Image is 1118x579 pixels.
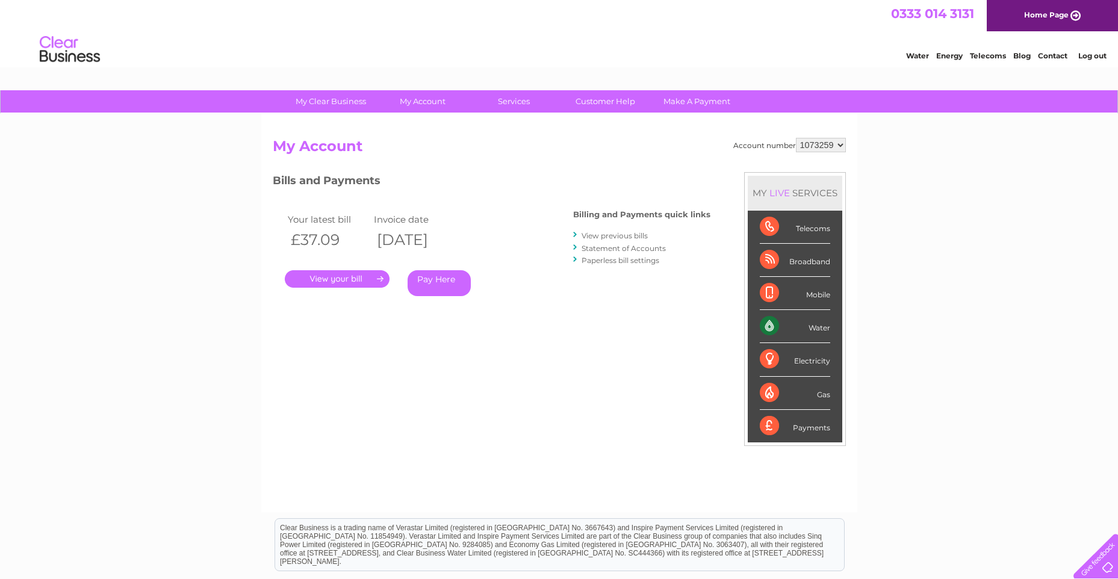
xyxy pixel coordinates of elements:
[760,343,830,376] div: Electricity
[582,244,666,253] a: Statement of Accounts
[373,90,472,113] a: My Account
[273,138,846,161] h2: My Account
[582,256,659,265] a: Paperless bill settings
[273,172,710,193] h3: Bills and Payments
[1038,51,1067,60] a: Contact
[371,211,458,228] td: Invoice date
[281,90,380,113] a: My Clear Business
[760,244,830,277] div: Broadband
[647,90,747,113] a: Make A Payment
[275,7,844,58] div: Clear Business is a trading name of Verastar Limited (registered in [GEOGRAPHIC_DATA] No. 3667643...
[371,228,458,252] th: [DATE]
[906,51,929,60] a: Water
[970,51,1006,60] a: Telecoms
[285,270,390,288] a: .
[556,90,655,113] a: Customer Help
[760,310,830,343] div: Water
[760,277,830,310] div: Mobile
[733,138,846,152] div: Account number
[760,377,830,410] div: Gas
[408,270,471,296] a: Pay Here
[748,176,842,210] div: MY SERVICES
[760,211,830,244] div: Telecoms
[936,51,963,60] a: Energy
[760,410,830,442] div: Payments
[891,6,974,21] a: 0333 014 3131
[582,231,648,240] a: View previous bills
[1013,51,1031,60] a: Blog
[573,210,710,219] h4: Billing and Payments quick links
[285,211,371,228] td: Your latest bill
[767,187,792,199] div: LIVE
[464,90,564,113] a: Services
[39,31,101,68] img: logo.png
[1078,51,1107,60] a: Log out
[285,228,371,252] th: £37.09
